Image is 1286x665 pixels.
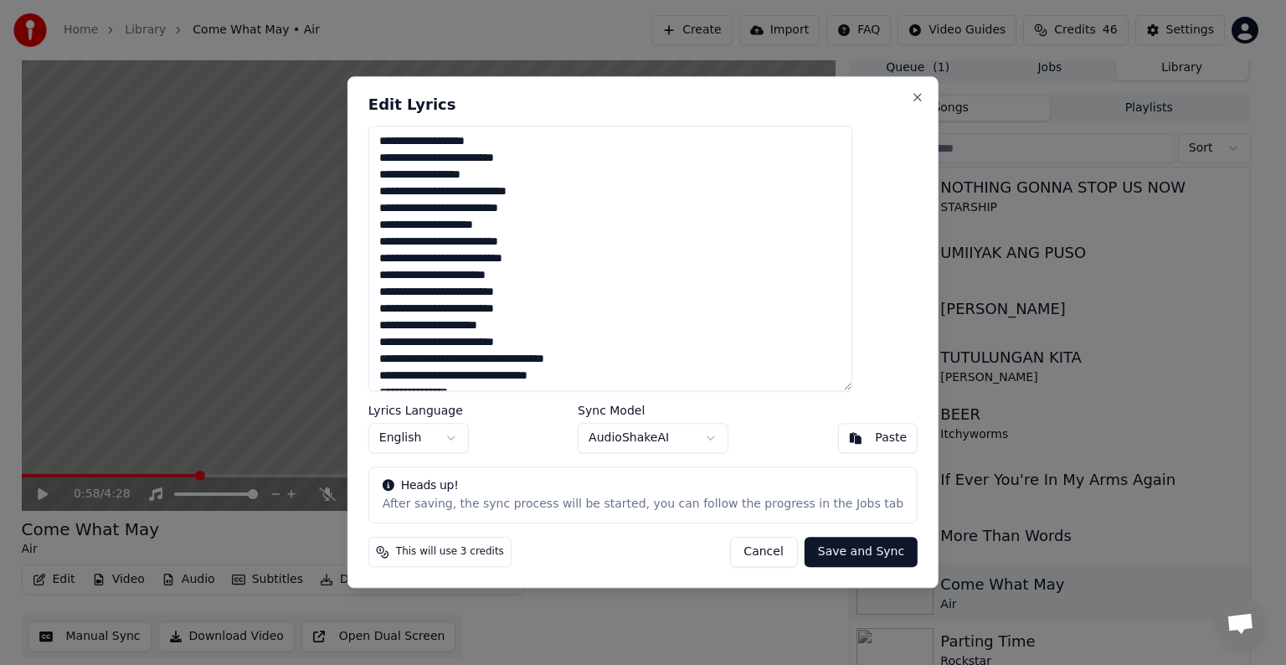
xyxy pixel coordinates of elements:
[396,546,504,559] span: This will use 3 credits
[837,424,918,454] button: Paste
[368,405,469,417] label: Lyrics Language
[368,97,918,112] h2: Edit Lyrics
[729,538,797,568] button: Cancel
[383,497,903,513] div: After saving, the sync process will be started, you can follow the progress in the Jobs tab
[578,405,728,417] label: Sync Model
[383,478,903,495] div: Heads up!
[805,538,918,568] button: Save and Sync
[875,430,907,447] div: Paste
